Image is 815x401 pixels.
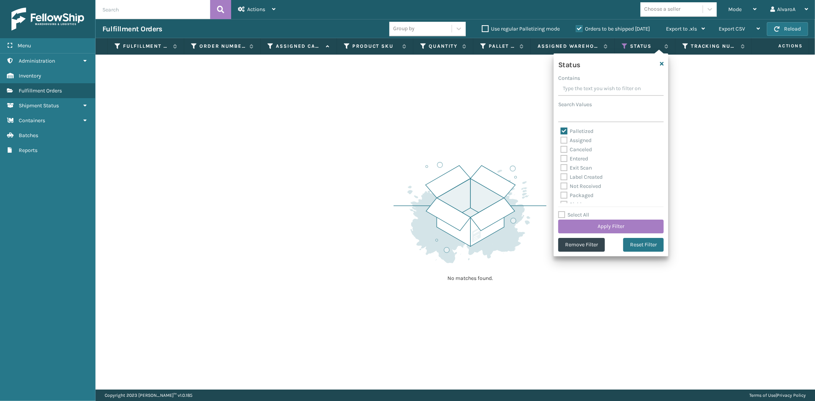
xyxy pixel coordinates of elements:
span: Export CSV [719,26,745,32]
label: Not Received [561,183,601,189]
span: Shipment Status [19,102,59,109]
span: Actions [754,40,807,52]
span: Menu [18,42,31,49]
button: Apply Filter [558,220,664,233]
p: Copyright 2023 [PERSON_NAME]™ v 1.0.185 [105,390,193,401]
label: Product SKU [352,43,399,50]
span: Fulfillment Orders [19,87,62,94]
span: Mode [728,6,742,13]
button: Remove Filter [558,238,605,252]
label: Assigned [561,137,591,144]
button: Reset Filter [623,238,664,252]
label: Contains [558,74,580,82]
span: Containers [19,117,45,124]
span: Export to .xls [666,26,697,32]
label: Canceled [561,146,592,153]
label: Assigned Warehouse [538,43,600,50]
label: Quantity [429,43,459,50]
span: Inventory [19,73,41,79]
label: Orders to be shipped [DATE] [576,26,650,32]
span: Actions [247,6,265,13]
label: Search Values [558,100,592,108]
div: Choose a seller [644,5,681,13]
label: Order Number [199,43,246,50]
a: Terms of Use [749,393,776,398]
label: Exit Scan [561,165,592,171]
a: Privacy Policy [777,393,806,398]
button: Reload [767,22,808,36]
label: Use regular Palletizing mode [482,26,560,32]
label: Tracking Number [691,43,737,50]
label: Pallet Name [489,43,516,50]
label: Assigned Carrier Service [276,43,322,50]
img: logo [11,8,84,31]
label: Palletized [561,128,593,134]
label: Select All [558,212,589,218]
span: Administration [19,58,55,64]
h3: Fulfillment Orders [102,24,162,34]
label: Picking [561,201,588,208]
label: Entered [561,155,588,162]
label: Packaged [561,192,593,199]
div: Group by [393,25,415,33]
input: Type the text you wish to filter on [558,82,664,96]
label: Status [630,43,661,50]
div: | [749,390,806,401]
span: Batches [19,132,38,139]
span: Reports [19,147,37,154]
h4: Status [558,58,580,70]
label: Label Created [561,174,603,180]
label: Fulfillment Order Id [123,43,169,50]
